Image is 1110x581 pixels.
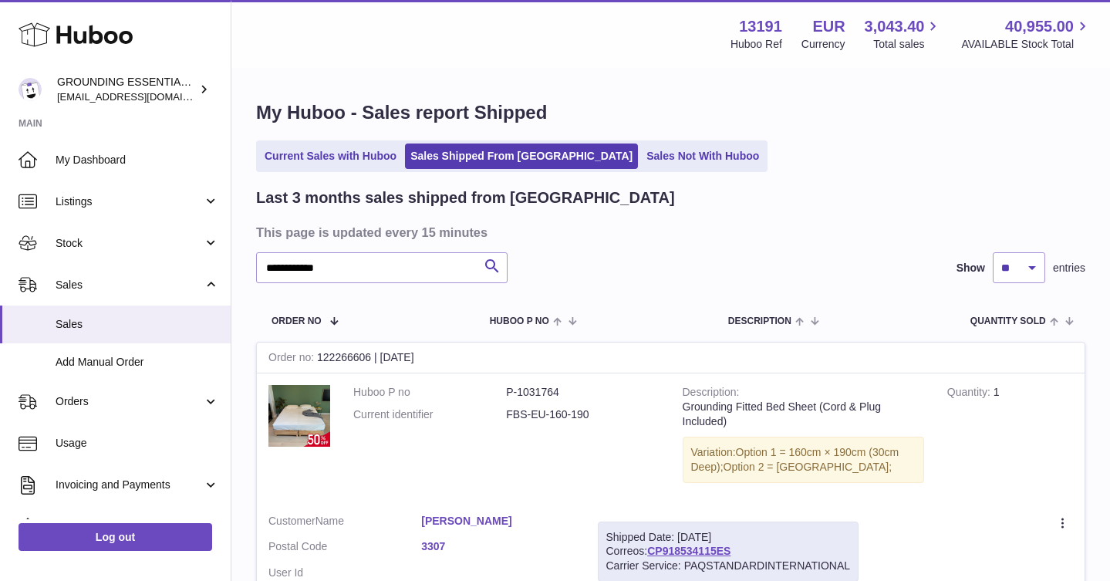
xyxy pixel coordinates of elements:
[56,278,203,292] span: Sales
[970,316,1046,326] span: Quantity Sold
[961,16,1091,52] a: 40,955.00 AVAILABLE Stock Total
[268,351,317,367] strong: Order no
[865,16,925,37] span: 3,043.40
[57,75,196,104] div: GROUNDING ESSENTIALS INTERNATIONAL SLU
[256,187,675,208] h2: Last 3 months sales shipped from [GEOGRAPHIC_DATA]
[490,316,549,326] span: Huboo P no
[257,343,1085,373] div: 122266606 | [DATE]
[353,407,506,422] dt: Current identifier
[56,394,203,409] span: Orders
[506,385,659,400] dd: P-1031764
[56,153,219,167] span: My Dashboard
[259,144,402,169] a: Current Sales with Huboo
[956,261,985,275] label: Show
[961,37,1091,52] span: AVAILABLE Stock Total
[647,545,730,557] a: CP918534115ES
[56,194,203,209] span: Listings
[405,144,638,169] a: Sales Shipped From [GEOGRAPHIC_DATA]
[728,316,791,326] span: Description
[683,400,924,429] div: Grounding Fitted Bed Sheet (Cord & Plug Included)
[812,16,845,37] strong: EUR
[56,236,203,251] span: Stock
[56,355,219,370] span: Add Manual Order
[268,385,330,447] img: 3_ee9cc55a-83e3-456b-8ac8-cbee7f62aa02.jpg
[683,437,924,483] div: Variation:
[353,385,506,400] dt: Huboo P no
[739,16,782,37] strong: 13191
[57,90,227,103] span: [EMAIL_ADDRESS][DOMAIN_NAME]
[19,78,42,101] img: espenwkopperud@gmail.com
[606,559,851,573] div: Carrier Service: PAQSTANDARDINTERNATIONAL
[272,316,322,326] span: Order No
[506,407,659,422] dd: FBS-EU-160-190
[1005,16,1074,37] span: 40,955.00
[947,386,994,402] strong: Quantity
[1053,261,1085,275] span: entries
[691,446,899,473] span: Option 1 = 160cm × 190cm (30cm Deep);
[19,523,212,551] a: Log out
[268,539,421,558] dt: Postal Code
[865,16,943,52] a: 3,043.40 Total sales
[56,317,219,332] span: Sales
[56,436,219,451] span: Usage
[256,100,1085,125] h1: My Huboo - Sales report Shipped
[268,515,315,527] span: Customer
[641,144,764,169] a: Sales Not With Huboo
[268,514,421,532] dt: Name
[801,37,845,52] div: Currency
[724,461,892,473] span: Option 2 = [GEOGRAPHIC_DATA];
[256,224,1081,241] h3: This page is updated every 15 minutes
[268,566,421,580] dt: User Id
[421,514,574,529] a: [PERSON_NAME]
[421,539,574,554] a: 3307
[683,386,740,402] strong: Description
[606,530,851,545] div: Shipped Date: [DATE]
[730,37,782,52] div: Huboo Ref
[873,37,942,52] span: Total sales
[56,478,203,492] span: Invoicing and Payments
[936,373,1085,502] td: 1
